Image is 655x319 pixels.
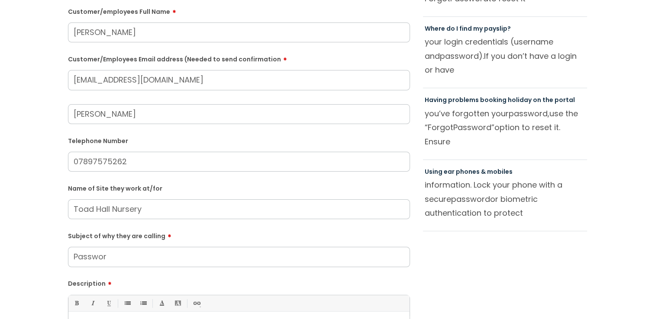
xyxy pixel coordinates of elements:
[68,136,410,145] label: Telephone Number
[68,230,410,240] label: Subject of why they are calling
[453,122,494,133] span: Password”
[68,5,410,16] label: Customer/employees Full Name
[425,96,575,104] a: Having problems booking holiday on the portal
[425,24,511,33] a: Where do I find my payslip?
[440,51,484,61] span: password).
[68,104,410,124] input: Your Name
[156,298,167,309] a: Font Color
[425,167,513,176] a: Using ear phones & mobiles
[68,70,410,90] input: Email
[122,298,132,309] a: • Unordered List (Ctrl-Shift-7)
[68,53,410,63] label: Customer/Employees Email address (Needed to send confirmation
[172,298,183,309] a: Back Color
[138,298,148,309] a: 1. Ordered List (Ctrl-Shift-8)
[509,108,549,119] span: password,
[87,298,98,309] a: Italic (Ctrl-I)
[425,35,586,77] p: your login credentials (username and If you don’t have a login or have
[68,183,410,192] label: Name of Site they work at/for
[425,107,586,148] p: you’ve forgotten your use the “Forgot option to reset it. Ensure
[425,178,586,220] p: information. Lock your phone with a secure or biometric authentication to protect
[191,298,202,309] a: Link
[71,298,82,309] a: Bold (Ctrl-B)
[103,298,114,309] a: Underline(Ctrl-U)
[68,277,410,287] label: Description
[451,194,490,204] span: password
